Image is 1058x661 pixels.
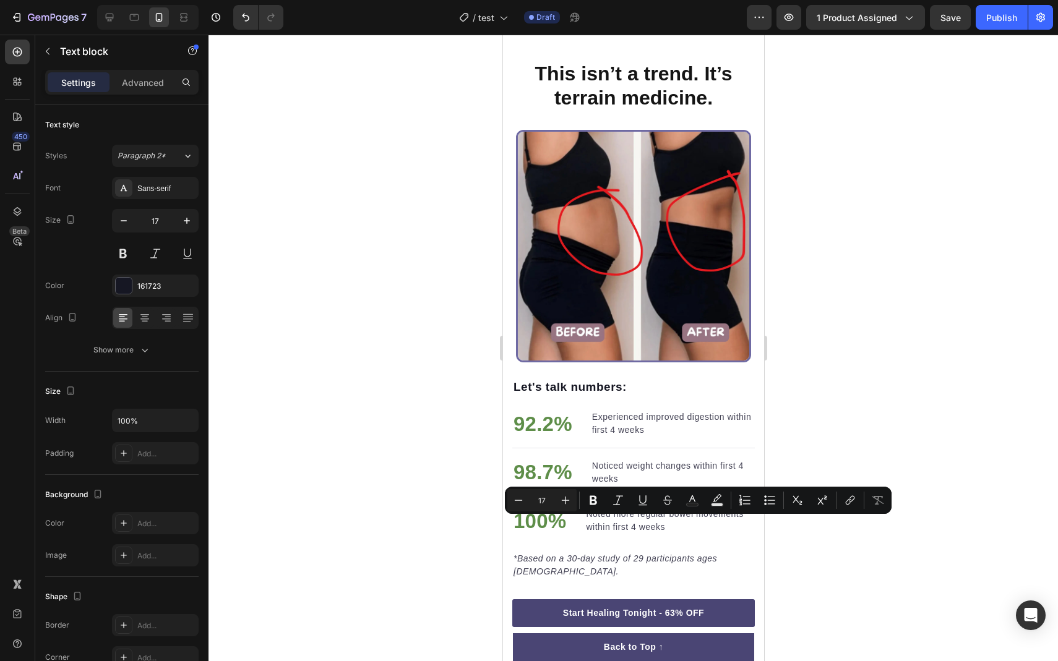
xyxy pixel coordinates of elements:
[45,339,199,361] button: Show more
[137,518,196,529] div: Add...
[45,620,69,631] div: Border
[233,5,283,30] div: Undo/Redo
[45,448,74,459] div: Padding
[9,226,30,236] div: Beta
[45,589,85,605] div: Shape
[137,183,196,194] div: Sans-serif
[45,119,79,130] div: Text style
[478,11,494,24] span: test
[137,620,196,631] div: Add...
[930,5,971,30] button: Save
[1016,600,1046,630] div: Open Intercom Messenger
[503,35,764,661] iframe: Design area
[817,11,897,24] span: 1 product assigned
[137,448,196,459] div: Add...
[536,12,555,23] span: Draft
[118,150,166,161] span: Paragraph 2*
[12,132,30,142] div: 450
[61,76,96,89] p: Settings
[505,487,892,514] div: Editor contextual toolbar
[137,550,196,561] div: Add...
[473,11,476,24] span: /
[45,212,78,229] div: Size
[45,150,67,161] div: Styles
[112,145,199,167] button: Paragraph 2*
[45,487,105,503] div: Background
[45,415,66,426] div: Width
[60,44,165,59] p: Text block
[940,12,961,23] span: Save
[93,344,151,356] div: Show more
[122,76,164,89] p: Advanced
[45,310,80,326] div: Align
[45,383,78,400] div: Size
[986,11,1017,24] div: Publish
[137,281,196,292] div: 161723
[5,5,92,30] button: 7
[45,518,64,529] div: Color
[81,10,87,25] p: 7
[113,409,198,432] input: Auto
[45,280,64,291] div: Color
[976,5,1028,30] button: Publish
[45,182,61,194] div: Font
[45,550,67,561] div: Image
[806,5,925,30] button: 1 product assigned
